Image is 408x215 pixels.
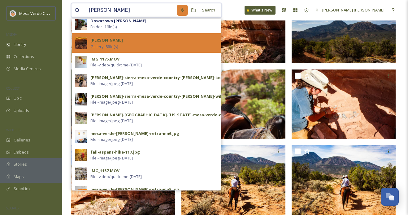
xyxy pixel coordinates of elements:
img: 1f311d2e-d9e5-433d-b732-834a5899ff52.jpg [75,149,87,161]
span: Embeds [14,149,29,155]
img: 87bc6e24-e5d3-4f07-ad87-1f84ac3d23d1.jpg [75,74,87,87]
span: MEDIA [6,32,17,37]
span: File - video/quicktime - [DATE] [90,174,142,180]
span: Maps [14,174,24,180]
img: kassiavinsel-CanyonTrailsRanch-32.jpg [181,145,285,215]
span: File - image/jpeg - [DATE] [90,81,133,87]
img: kassiavinsel-CanyonTrailsRanch-24.jpg [181,69,285,139]
span: Galleries [14,137,30,143]
input: Search your library [86,3,177,17]
span: WIDGETS [6,128,20,132]
span: SnapLink [14,186,31,192]
span: File - image/jpeg - [DATE] [90,99,133,105]
span: Uploads [14,108,29,114]
span: Mesa Verde Country [19,10,57,16]
div: Search [199,4,218,16]
img: 110a4154-019b-4451-a1f9-aad6f1b78b35.jpg [75,56,87,68]
img: MVC%20SnapSea%20logo%20%281%29.png [10,10,16,16]
span: Collections [14,54,34,60]
div: [PERSON_NAME]-[GEOGRAPHIC_DATA]-[US_STATE]-mesa-verde-country-[PERSON_NAME]-preserve-bouldering-c... [90,112,344,118]
img: kassiavinsel-CanyonTrailsRanch-30.jpg [292,69,396,139]
img: 65720bbe-bc82-4af7-b02f-a1f466bed6b1.jpg [75,18,87,30]
span: Media Centres [14,66,41,72]
span: File - video/quicktime - [DATE] [90,62,142,68]
span: Folder - 1 file(s) [90,24,117,30]
span: File - image/jpeg - [DATE] [90,137,133,142]
img: 2d351c3c7b94abff5bf1f9de670c827b159f7175241a2ba53de1e7015d9fd4d8.jpg [75,37,87,49]
img: f2612e52-0cf4-4dc7-8f1e-0865b3961d22.jpg [75,168,87,180]
span: Stories [14,161,27,167]
img: 1e561c5e-a6ac-4bab-94f1-25b53e25ca06.jpg [75,130,87,143]
div: IMG_1157.MOV [90,168,119,174]
img: kassiavinsel-CanyonTrailsRanch-26.jpg [71,145,175,215]
img: kassiavinsel-CanyonTrailsRanch-33.jpg [292,145,396,215]
div: fall-aspens-hike-117.jpg [90,149,140,155]
a: [PERSON_NAME] [PERSON_NAME] [312,4,388,16]
div: mesa-verde-[PERSON_NAME]-retro-inn5.jpg [90,186,179,192]
img: cdb7df83-195c-48d6-adec-d91b539a57bf.jpg [75,112,87,124]
div: [PERSON_NAME]-sierra-mesa-verde-country-[PERSON_NAME]-kokopelli-bike-board-1.jpg [90,75,271,81]
div: mesa-verde-[PERSON_NAME]-retro-inn6.jpg [90,131,179,137]
button: Open Chat [381,188,399,206]
div: [PERSON_NAME]-sierra-mesa-verde-country-[PERSON_NAME]-wildege-brewing-2.jpg [90,93,262,99]
strong: Downtown [PERSON_NAME] [90,18,146,24]
img: c32a8b67-057e-4646-ac8c-18176ed189fe.jpg [75,186,87,199]
img: emily-sierra-mesa-verde-country-cortez-wildege-brewing-2.jpg [75,93,87,105]
span: UGC [14,96,22,101]
span: [PERSON_NAME] [PERSON_NAME] [322,7,384,13]
span: File - image/jpeg - [DATE] [90,155,133,161]
div: IMG_1175.MOV [90,56,119,62]
strong: [PERSON_NAME] [90,37,123,43]
a: What's New [245,6,276,15]
img: kassiavinsel-CanyonTrailsRanch-18.jpg [71,69,175,139]
span: Library [14,42,26,47]
span: SOCIALS [6,206,19,210]
span: Gallery - 8 file(s) [90,44,118,50]
span: COLLECT [6,86,20,91]
span: File - image/jpeg - [DATE] [90,118,133,124]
